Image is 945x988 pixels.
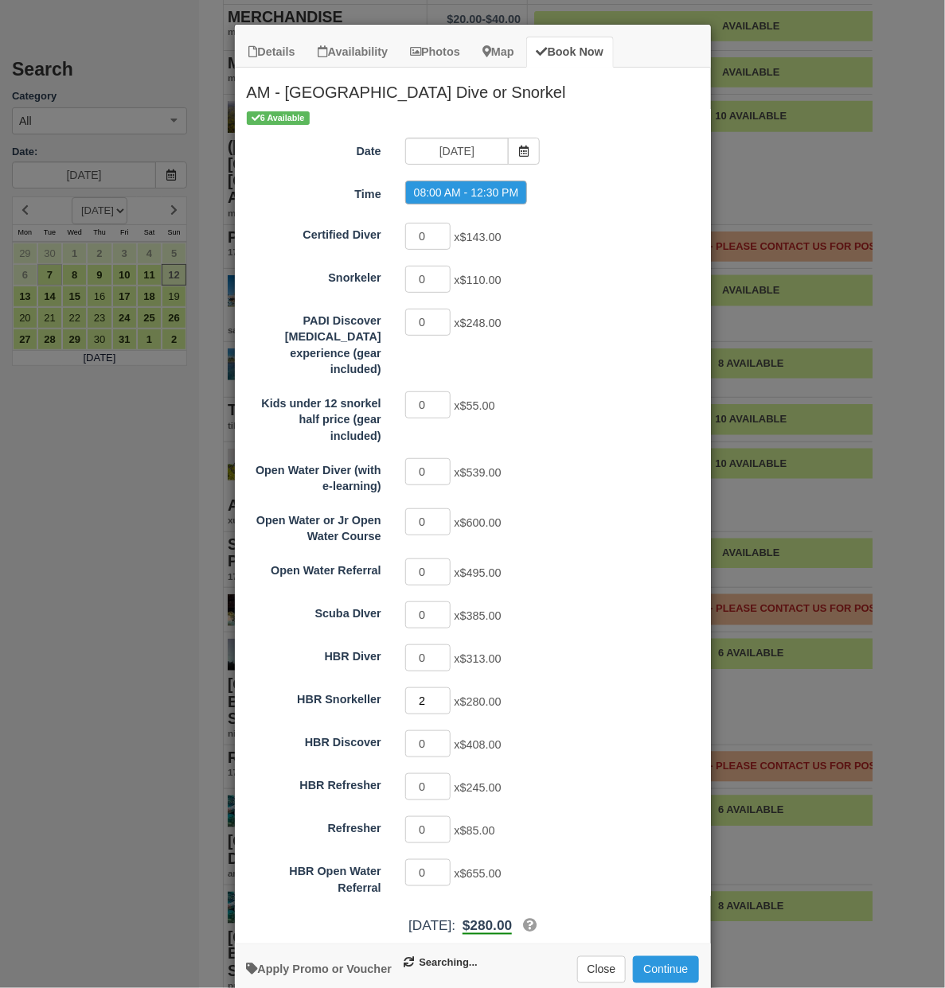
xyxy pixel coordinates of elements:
input: Refresher [405,816,451,843]
span: $495.00 [460,566,502,579]
span: x [454,231,501,243]
span: $245.00 [460,781,502,794]
label: Snorkeler [235,264,393,286]
span: x [454,516,501,529]
span: $408.00 [460,738,502,751]
span: $600.00 [460,516,502,529]
a: Details [239,37,306,68]
label: Date [235,138,393,160]
span: $248.00 [460,317,502,329]
span: 6 Available [247,111,310,125]
label: HBR Discover [235,729,393,751]
input: Kids under 12 snorkel half price (gear included) [405,391,451,418]
label: Open Water or Jr Open Water Course [235,507,393,545]
input: Open Water Diver (with e-learning) [405,458,451,485]
h2: AM - [GEOGRAPHIC_DATA] Dive or Snorkel [235,68,711,109]
label: Time [235,181,393,203]
span: $85.00 [460,824,495,837]
span: Searching... [404,956,478,971]
button: Add to Booking [633,956,698,983]
span: x [454,466,501,479]
span: $110.00 [460,274,502,286]
label: HBR Snorkeller [235,686,393,708]
div: Item Modal [235,68,711,935]
span: x [454,867,501,880]
label: Open Water Referral [235,557,393,579]
label: 08:00 AM - 12:30 PM [405,181,528,204]
span: x [454,695,501,708]
input: PADI Discover Scuba Diving experience (gear included) [405,309,451,336]
span: $539.00 [460,466,502,479]
input: Snorkeler [405,266,451,293]
span: $55.00 [460,399,495,412]
span: $655.00 [460,867,502,880]
label: HBR Open Water Referral [235,858,393,896]
a: Apply Voucher [247,963,392,976]
a: Photos [400,37,471,68]
span: x [454,399,494,412]
span: x [454,317,501,329]
label: HBR Refresher [235,772,393,794]
span: x [454,824,494,837]
label: Kids under 12 snorkel half price (gear included) [235,390,393,445]
input: HBR Snorkeller [405,687,451,714]
input: Open Water Referral [405,558,451,585]
button: Close [577,956,627,983]
a: Map [472,37,525,68]
span: $143.00 [460,231,502,243]
input: HBR Diver [405,644,451,671]
span: x [454,609,501,622]
input: HBR Discover [405,730,451,757]
input: Open Water or Jr Open Water Course [405,508,451,535]
span: $280.00 [460,695,502,708]
a: Availability [307,37,398,68]
label: Open Water Diver (with e-learning) [235,457,393,495]
span: x [454,274,501,286]
label: HBR Diver [235,643,393,665]
span: x [454,781,501,794]
input: HBR Refresher [405,773,451,800]
span: x [454,652,501,665]
a: Book Now [526,37,614,68]
input: HBR Open Water Referral [405,859,451,886]
label: Certified Diver [235,221,393,243]
input: Scuba DIver [405,601,451,628]
span: x [454,738,501,751]
label: PADI Discover Scuba Diving experience (gear included) [235,307,393,378]
span: $313.00 [460,652,502,665]
div: [DATE]: [235,916,711,935]
span: x [454,566,501,579]
label: Scuba DIver [235,600,393,622]
input: Certified Diver [405,223,451,250]
label: Refresher [235,815,393,837]
span: $280.00 [463,917,512,933]
span: $385.00 [460,609,502,622]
